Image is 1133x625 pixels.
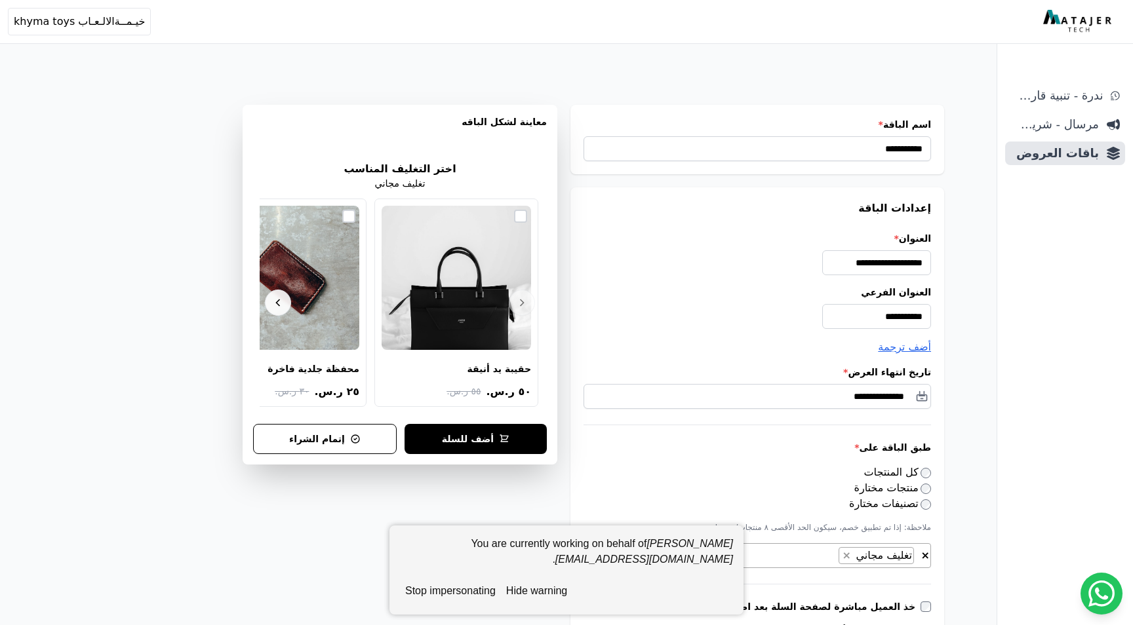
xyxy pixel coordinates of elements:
label: اسم الباقة [584,118,931,131]
label: منتجات مختارة [854,482,931,494]
label: العنوان [584,232,931,245]
img: حقيبة يد أنيقة [382,206,531,350]
a: مرسال - شريط دعاية [1005,113,1125,136]
span: خيـمــةالالـعـاب khyma toys [14,14,145,29]
span: تغليف مجاني [852,549,913,561]
div: You are currently working on behalf of . [400,536,733,578]
span: مرسال - شريط دعاية [1010,115,1099,134]
button: Previous [509,290,535,316]
img: MatajerTech Logo [1043,10,1115,33]
label: طبق الباقة على [584,441,931,454]
img: محفظة جلدية فاخرة [210,206,359,350]
span: باقات العروض [1010,144,1099,162]
a: باقات العروض [1005,142,1125,165]
label: العنوان الفرعي [584,286,931,299]
p: تغليف مجاني [375,177,426,191]
button: Remove item [839,548,853,563]
span: × [842,549,850,561]
span: ٢٥ ر.س. [314,384,359,400]
a: ندرة - تنبية قارب علي النفاذ [1005,84,1125,107]
span: ٣٠ ر.س. [275,385,309,398]
button: Next [265,290,291,316]
div: حقيبة يد أنيقة [467,363,531,375]
h2: اختر التغليف المناسب [344,161,456,177]
textarea: Search [827,548,835,564]
p: ملاحظة: إذا تم تطبيق خصم، سيكون الحد الأقصى ٨ منتجات/تصنيفات [584,522,931,533]
button: hide warning [501,578,572,604]
button: أضف ترجمة [878,339,931,355]
button: إتمام الشراء [253,424,397,454]
span: ٥٠ ر.س. [486,384,531,400]
label: خذ العميل مباشرة لصفحة السلة بعد اضافة المنتج [694,600,921,613]
button: خيـمــةالالـعـاب khyma toys [8,8,151,35]
span: ندرة - تنبية قارب علي النفاذ [1010,86,1103,105]
h3: إعدادات الباقة [584,200,931,216]
div: محفظة جلدية فاخرة [268,363,359,375]
h3: معاينة لشكل الباقه [253,115,547,144]
label: تصنيفات مختارة [849,497,931,510]
input: كل المنتجات [921,468,931,478]
span: ٥٥ ر.س. [447,385,481,398]
label: كل المنتجات [864,466,932,478]
button: stop impersonating [400,578,501,604]
label: تاريخ انتهاء العرض [584,366,931,379]
input: تصنيفات مختارة [921,499,931,510]
span: أضف ترجمة [878,341,931,353]
li: تغليف مجاني [839,547,914,564]
input: منتجات مختارة [921,483,931,494]
button: أضف للسلة [405,424,547,454]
